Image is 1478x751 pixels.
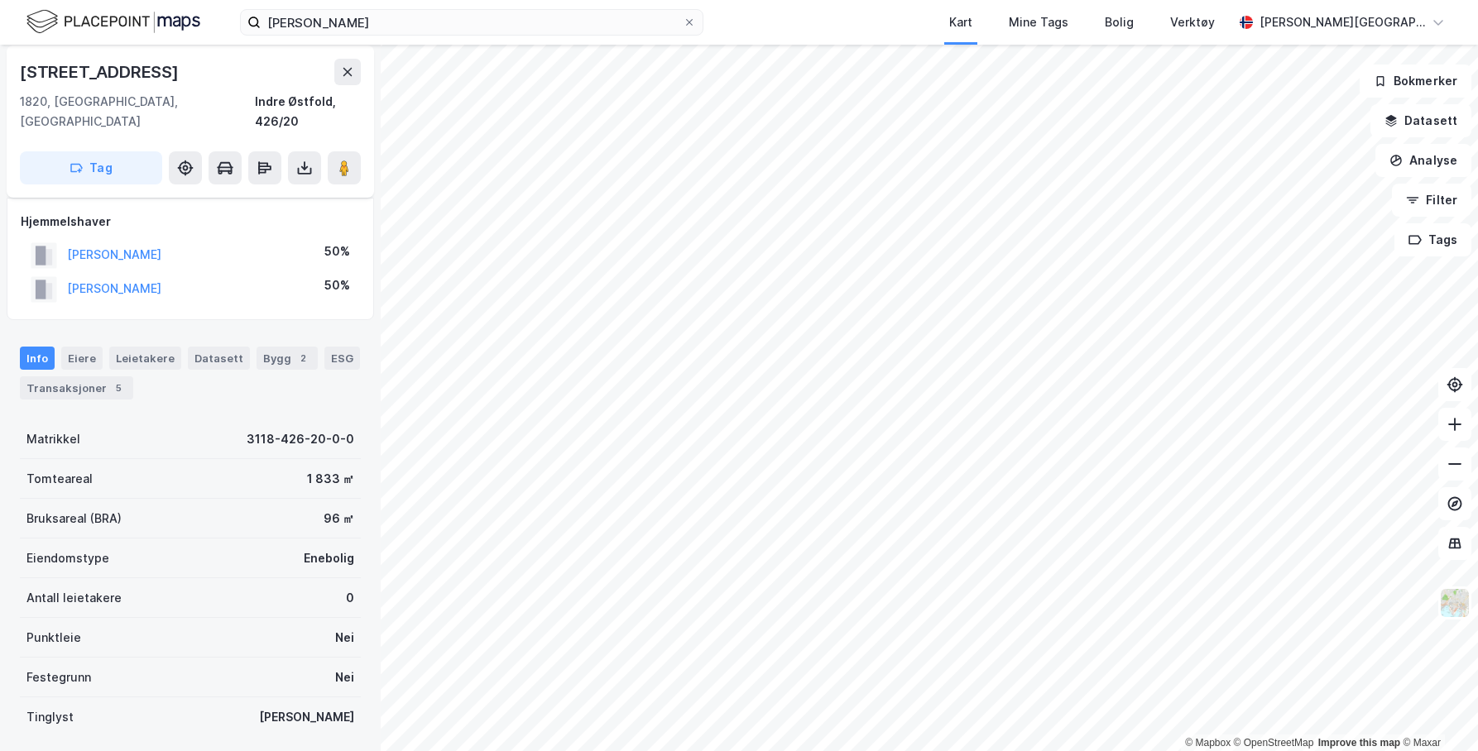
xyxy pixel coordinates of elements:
[1370,104,1471,137] button: Datasett
[26,509,122,529] div: Bruksareal (BRA)
[247,429,354,449] div: 3118-426-20-0-0
[1395,672,1478,751] div: Kontrollprogram for chat
[335,628,354,648] div: Nei
[1395,672,1478,751] iframe: Chat Widget
[20,92,255,132] div: 1820, [GEOGRAPHIC_DATA], [GEOGRAPHIC_DATA]
[61,347,103,370] div: Eiere
[20,347,55,370] div: Info
[1375,144,1471,177] button: Analyse
[1260,12,1425,32] div: [PERSON_NAME][GEOGRAPHIC_DATA]
[324,275,350,295] div: 50%
[26,469,93,489] div: Tomteareal
[20,151,162,184] button: Tag
[26,7,200,36] img: logo.f888ab2527a4732fd821a326f86c7f29.svg
[1234,737,1314,749] a: OpenStreetMap
[26,707,74,727] div: Tinglyst
[307,469,354,489] div: 1 833 ㎡
[1392,184,1471,217] button: Filter
[255,92,361,132] div: Indre Østfold, 426/20
[26,429,80,449] div: Matrikkel
[304,548,354,568] div: Enebolig
[1360,65,1471,98] button: Bokmerker
[109,347,181,370] div: Leietakere
[1394,223,1471,256] button: Tags
[324,242,350,261] div: 50%
[26,548,109,568] div: Eiendomstype
[1439,587,1471,619] img: Z
[335,667,354,687] div: Nei
[1009,12,1068,32] div: Mine Tags
[257,347,318,370] div: Bygg
[20,376,133,399] div: Transaksjoner
[295,350,311,366] div: 2
[949,12,972,32] div: Kart
[324,347,360,370] div: ESG
[110,380,127,396] div: 5
[346,588,354,608] div: 0
[324,509,354,529] div: 96 ㎡
[26,588,122,608] div: Antall leietakere
[26,667,91,687] div: Festegrunn
[1170,12,1215,32] div: Verktøy
[20,59,182,85] div: [STREET_ADDRESS]
[1185,737,1231,749] a: Mapbox
[1318,737,1400,749] a: Improve this map
[1105,12,1134,32] div: Bolig
[261,10,683,35] input: Søk på adresse, matrikkel, gårdeiere, leietakere eller personer
[26,628,81,648] div: Punktleie
[259,707,354,727] div: [PERSON_NAME]
[21,212,360,232] div: Hjemmelshaver
[188,347,250,370] div: Datasett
